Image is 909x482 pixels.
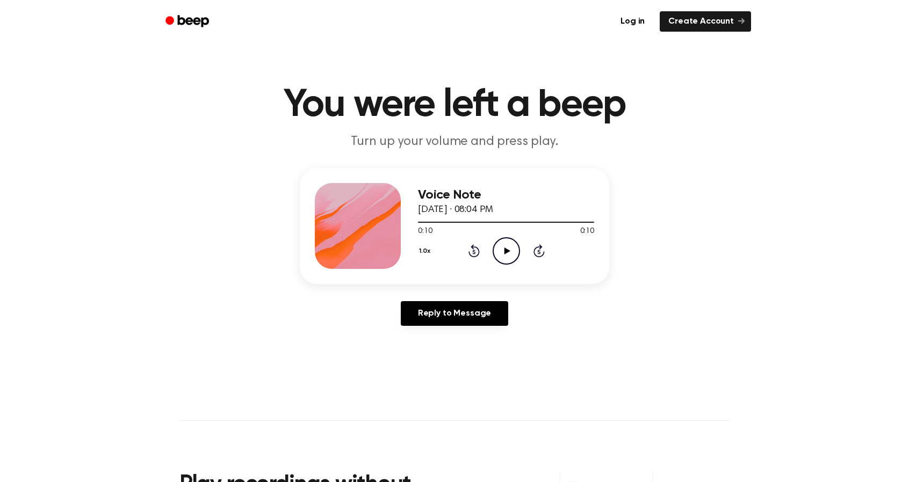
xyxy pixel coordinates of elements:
span: 0:10 [418,226,432,237]
a: Log in [612,11,653,32]
a: Beep [158,11,219,32]
span: [DATE] · 08:04 PM [418,205,493,215]
p: Turn up your volume and press play. [248,133,661,151]
a: Reply to Message [401,301,508,326]
button: 1.0x [418,242,435,260]
span: 0:10 [580,226,594,237]
h3: Voice Note [418,188,594,202]
h1: You were left a beep [179,86,730,125]
a: Create Account [660,11,751,32]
